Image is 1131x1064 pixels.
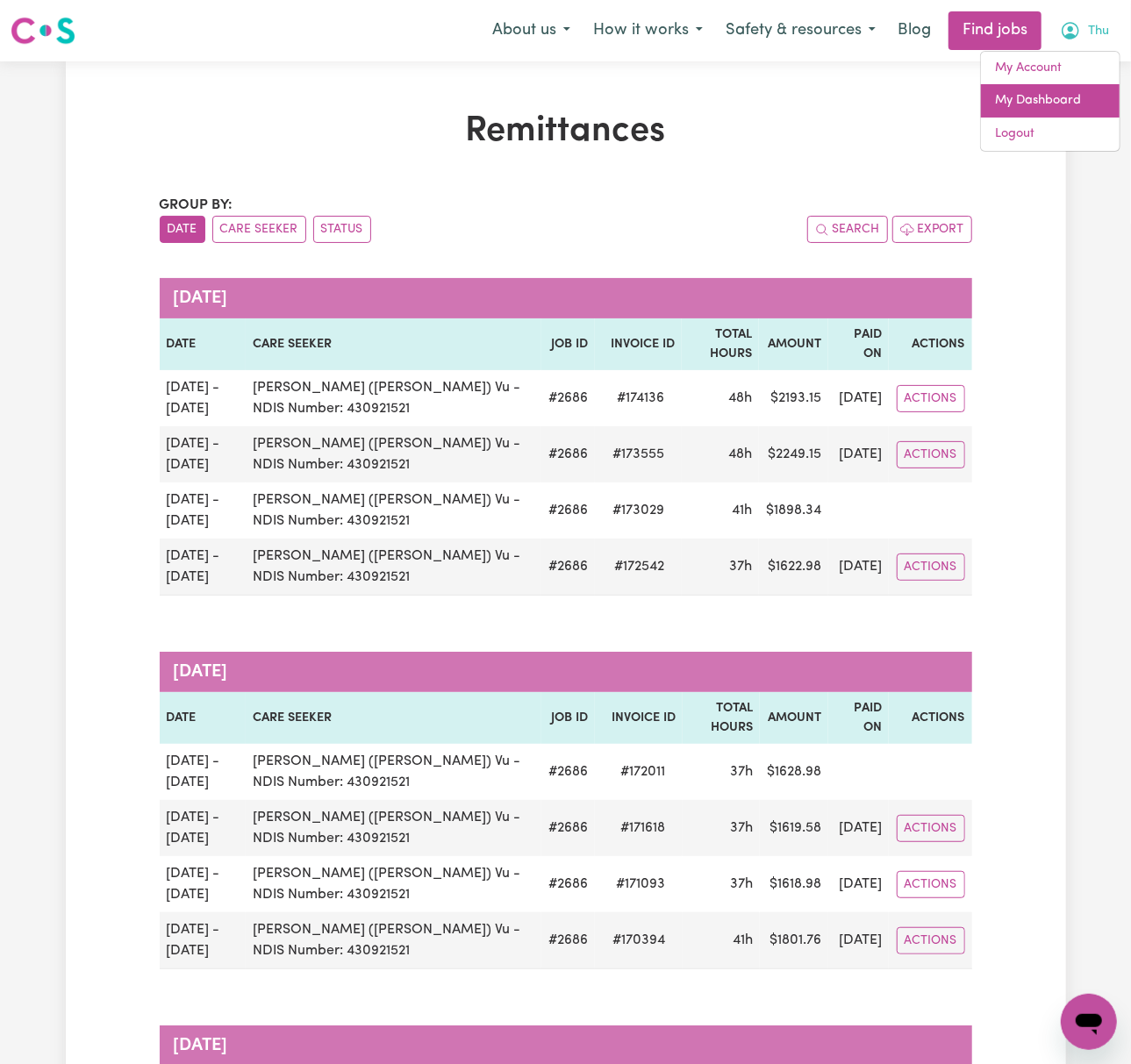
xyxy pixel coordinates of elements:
[605,874,676,895] span: # 171093
[541,800,595,856] td: # 2686
[807,216,888,243] button: Search
[541,692,595,744] th: Job ID
[160,370,247,426] td: [DATE] - [DATE]
[160,278,972,318] caption: [DATE]
[981,118,1120,151] a: Logout
[729,560,752,574] span: 37 hours
[760,800,828,856] td: $ 1619.58
[828,692,889,744] th: Paid On
[541,482,595,539] td: # 2686
[897,927,965,954] button: Actions
[760,744,828,800] td: $ 1628.98
[759,370,828,426] td: $ 2193.15
[246,912,541,969] td: [PERSON_NAME] ([PERSON_NAME]) Vu - NDIS Number: 430921521
[541,912,595,969] td: # 2686
[160,539,247,596] td: [DATE] - [DATE]
[246,370,541,426] td: [PERSON_NAME] ([PERSON_NAME]) Vu - NDIS Number: 430921521
[828,318,889,370] th: Paid On
[897,871,965,898] button: Actions
[897,815,965,842] button: Actions
[541,318,595,370] th: Job ID
[897,553,965,581] button: Actions
[541,426,595,482] td: # 2686
[828,800,889,856] td: [DATE]
[541,370,595,426] td: # 2686
[892,216,972,243] button: Export
[160,856,247,912] td: [DATE] - [DATE]
[610,761,676,782] span: # 172011
[160,912,247,969] td: [DATE] - [DATE]
[160,482,247,539] td: [DATE] - [DATE]
[160,216,205,243] button: sort invoices by date
[759,482,828,539] td: $ 1898.34
[828,912,889,969] td: [DATE]
[1061,994,1117,1050] iframe: Button to launch messaging window
[828,370,889,426] td: [DATE]
[602,500,675,521] span: # 173029
[246,692,541,744] th: Care Seeker
[889,318,971,370] th: Actions
[541,856,595,912] td: # 2686
[160,198,233,212] span: Group by:
[606,388,675,409] span: # 174136
[981,52,1120,85] a: My Account
[481,12,582,49] button: About us
[160,692,247,744] th: Date
[897,441,965,468] button: Actions
[246,800,541,856] td: [PERSON_NAME] ([PERSON_NAME]) Vu - NDIS Number: 430921521
[760,912,828,969] td: $ 1801.76
[11,11,75,51] a: Careseekers logo
[828,539,889,596] td: [DATE]
[160,426,247,482] td: [DATE] - [DATE]
[246,856,541,912] td: [PERSON_NAME] ([PERSON_NAME]) Vu - NDIS Number: 430921521
[730,877,753,891] span: 37 hours
[760,692,828,744] th: Amount
[604,556,675,577] span: # 172542
[160,652,972,692] caption: [DATE]
[541,744,595,800] td: # 2686
[683,692,760,744] th: Total Hours
[246,539,541,596] td: [PERSON_NAME] ([PERSON_NAME]) Vu - NDIS Number: 430921521
[682,318,759,370] th: Total Hours
[602,444,675,465] span: # 173555
[11,15,75,46] img: Careseekers logo
[730,821,753,835] span: 37 hours
[828,426,889,482] td: [DATE]
[160,744,247,800] td: [DATE] - [DATE]
[889,692,971,744] th: Actions
[759,426,828,482] td: $ 2249.15
[610,818,676,839] span: # 171618
[582,12,714,49] button: How it works
[1049,12,1120,49] button: My Account
[714,12,887,49] button: Safety & resources
[887,11,941,50] a: Blog
[730,765,753,779] span: 37 hours
[897,385,965,412] button: Actions
[981,84,1120,118] a: My Dashboard
[980,51,1120,152] div: My Account
[541,539,595,596] td: # 2686
[595,692,683,744] th: Invoice ID
[728,447,752,461] span: 48 hours
[602,930,676,951] span: # 170394
[160,318,247,370] th: Date
[313,216,371,243] button: sort invoices by paid status
[595,318,682,370] th: Invoice ID
[246,744,541,800] td: [PERSON_NAME] ([PERSON_NAME]) Vu - NDIS Number: 430921521
[160,111,972,153] h1: Remittances
[732,503,752,518] span: 41 hours
[948,11,1042,50] a: Find jobs
[1088,22,1109,41] span: Thu
[212,216,306,243] button: sort invoices by care seeker
[246,318,541,370] th: Care Seeker
[759,318,828,370] th: Amount
[760,856,828,912] td: $ 1618.98
[728,391,752,405] span: 48 hours
[246,482,541,539] td: [PERSON_NAME] ([PERSON_NAME]) Vu - NDIS Number: 430921521
[759,539,828,596] td: $ 1622.98
[733,933,753,947] span: 41 hours
[828,856,889,912] td: [DATE]
[160,800,247,856] td: [DATE] - [DATE]
[246,426,541,482] td: [PERSON_NAME] ([PERSON_NAME]) Vu - NDIS Number: 430921521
